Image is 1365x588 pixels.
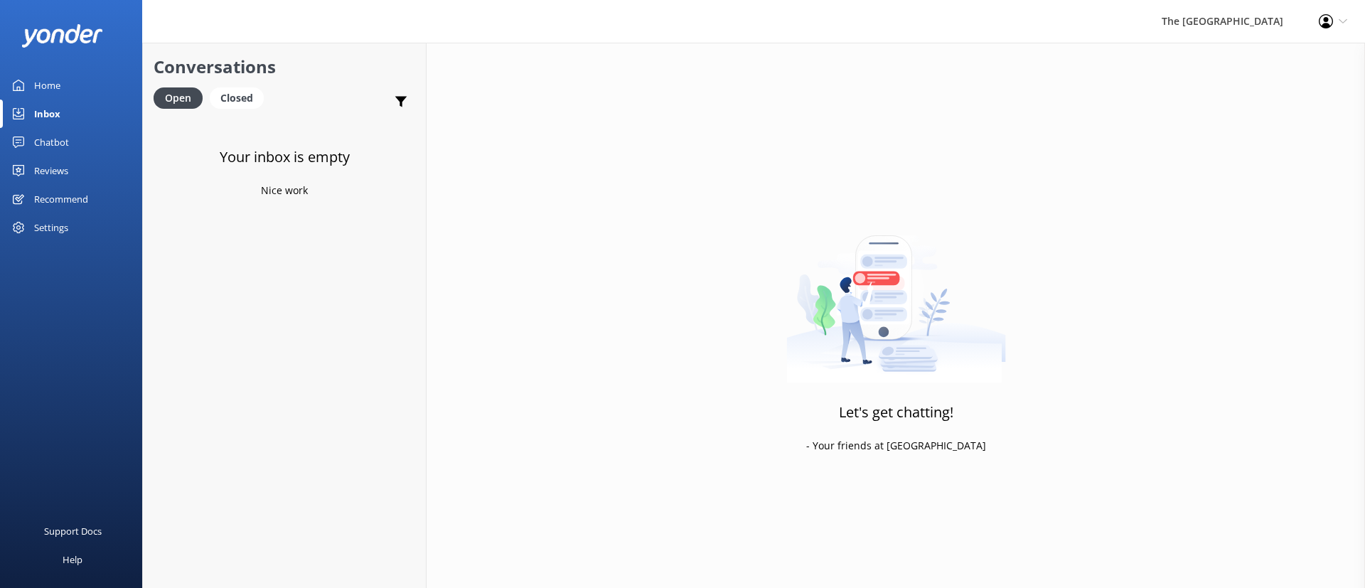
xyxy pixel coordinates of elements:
div: Closed [210,87,264,109]
h2: Conversations [154,53,415,80]
div: Chatbot [34,128,69,156]
h3: Your inbox is empty [220,146,350,169]
img: yonder-white-logo.png [21,24,103,48]
div: Recommend [34,185,88,213]
p: - Your friends at [GEOGRAPHIC_DATA] [806,438,986,454]
div: Help [63,545,82,574]
a: Closed [210,90,271,105]
a: Open [154,90,210,105]
h3: Let's get chatting! [839,401,953,424]
div: Settings [34,213,68,242]
div: Reviews [34,156,68,185]
div: Open [154,87,203,109]
div: Home [34,71,60,100]
p: Nice work [261,183,308,198]
div: Support Docs [44,517,102,545]
div: Inbox [34,100,60,128]
img: artwork of a man stealing a conversation from at giant smartphone [786,205,1006,383]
